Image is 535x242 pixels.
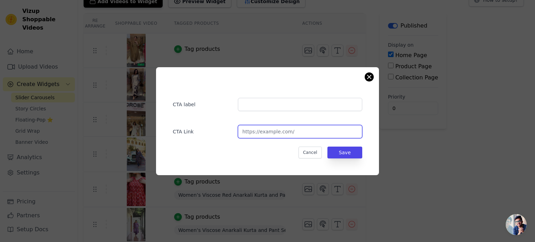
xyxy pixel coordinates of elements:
label: CTA Link [173,125,232,135]
div: Open chat [506,214,527,235]
button: Close modal [365,73,373,81]
label: CTA label [173,98,232,108]
button: Cancel [298,147,322,158]
input: https://example.com/ [238,125,362,138]
button: Save [327,147,362,158]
